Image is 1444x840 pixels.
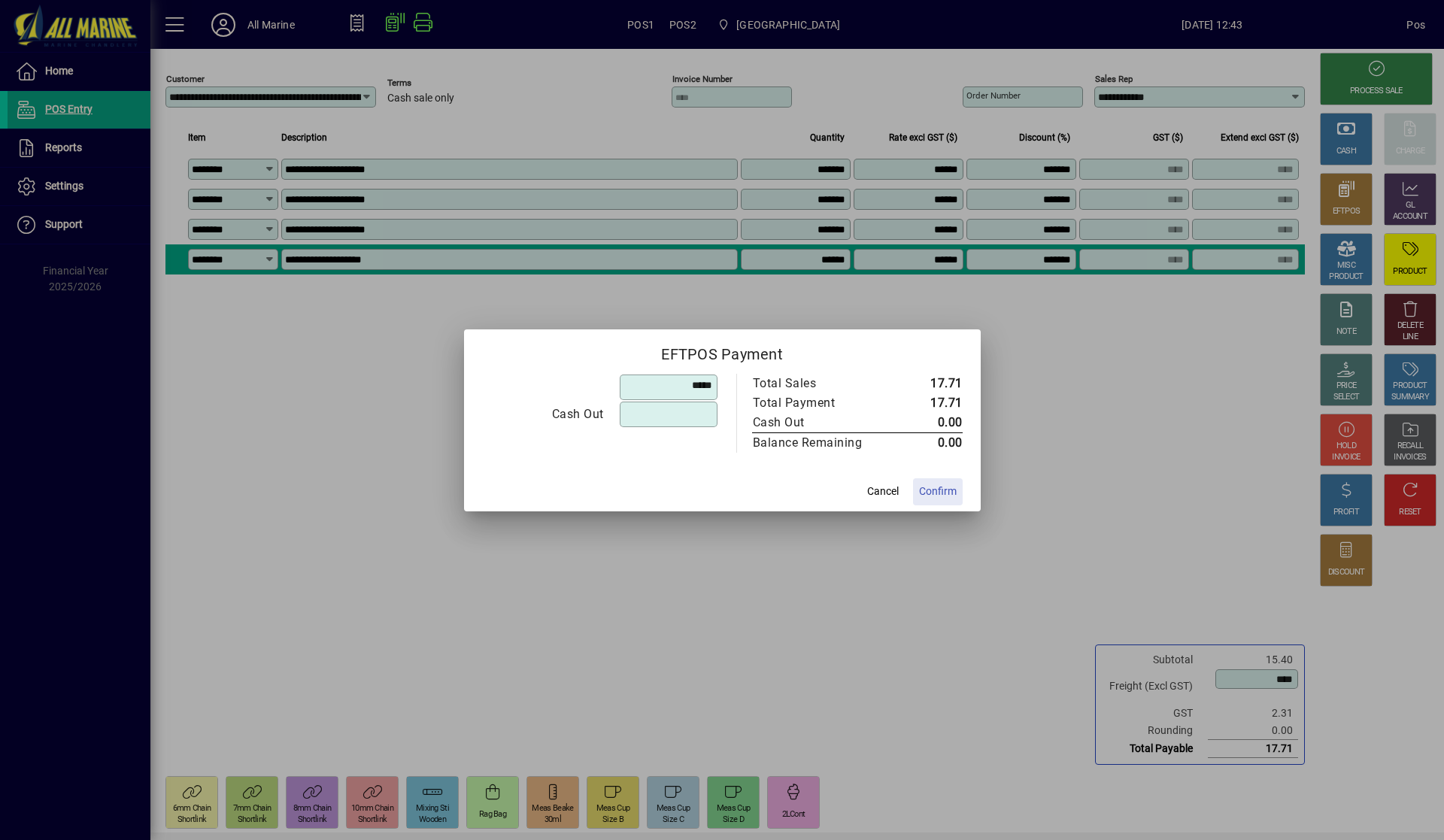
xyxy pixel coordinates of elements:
[894,393,963,413] td: 17.71
[753,434,879,452] div: Balance Remaining
[894,374,963,393] td: 17.71
[464,329,981,373] h2: EFTPOS Payment
[894,413,963,433] td: 0.00
[894,432,963,453] td: 0.00
[753,414,879,432] div: Cash Out
[752,393,894,413] td: Total Payment
[752,374,894,393] td: Total Sales
[867,484,899,499] span: Cancel
[483,405,604,423] div: Cash Out
[859,478,907,505] button: Cancel
[913,478,963,505] button: Confirm
[919,484,957,499] span: Confirm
